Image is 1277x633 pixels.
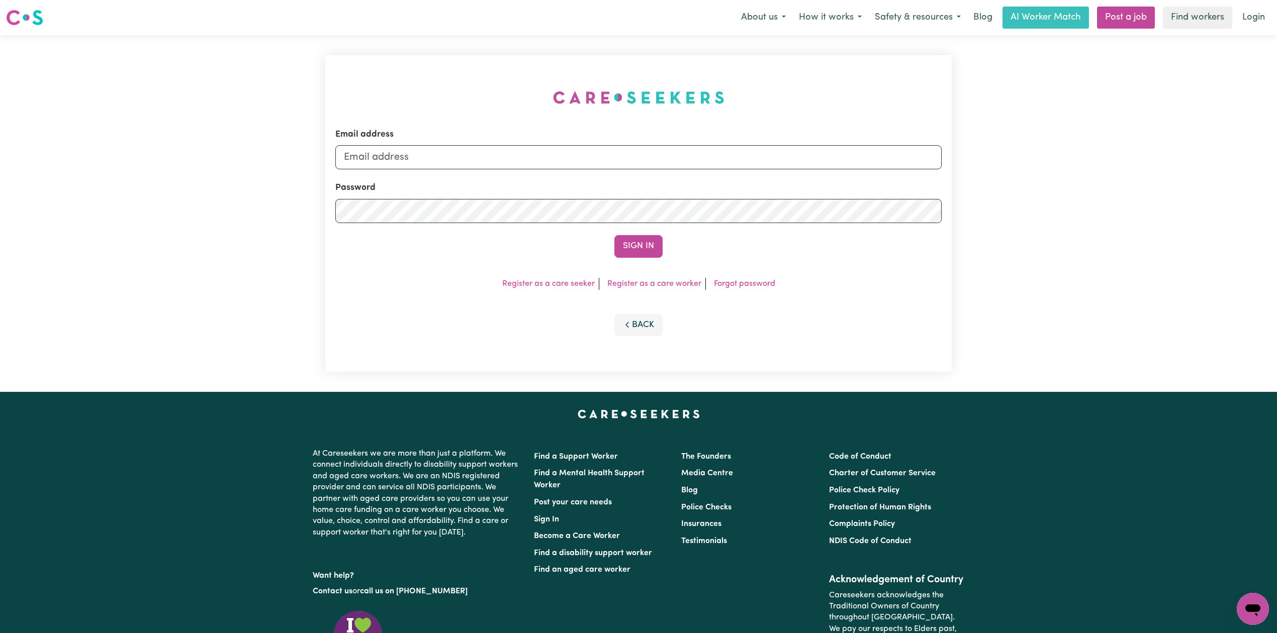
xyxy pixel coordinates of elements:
a: Blog [681,486,698,494]
label: Password [335,181,376,194]
a: Police Check Policy [829,486,899,494]
a: Find an aged care worker [534,566,630,574]
a: Complaints Policy [829,520,895,528]
a: Post a job [1097,7,1155,29]
a: Register as a care worker [607,280,701,288]
a: Police Checks [681,503,732,511]
a: AI Worker Match [1002,7,1089,29]
iframe: Button to launch messaging window [1237,593,1269,625]
a: Charter of Customer Service [829,469,936,477]
a: Find a Support Worker [534,453,618,461]
a: Careseekers home page [578,410,700,418]
button: About us [735,7,792,28]
a: Blog [967,7,998,29]
a: Insurances [681,520,721,528]
a: Login [1236,7,1271,29]
a: Protection of Human Rights [829,503,931,511]
p: Want help? [313,566,522,581]
a: Post your care needs [534,498,612,506]
a: Media Centre [681,469,733,477]
a: Testimonials [681,537,727,545]
a: Careseekers logo [6,6,43,29]
a: NDIS Code of Conduct [829,537,911,545]
button: Safety & resources [868,7,967,28]
button: How it works [792,7,868,28]
img: Careseekers logo [6,9,43,27]
input: Email address [335,145,942,169]
a: Register as a care seeker [502,280,595,288]
a: Code of Conduct [829,453,891,461]
button: Back [614,314,663,336]
p: At Careseekers we are more than just a platform. We connect individuals directly to disability su... [313,444,522,542]
label: Email address [335,128,394,141]
a: Contact us [313,587,352,595]
a: The Founders [681,453,731,461]
a: Find a Mental Health Support Worker [534,469,645,489]
a: call us on [PHONE_NUMBER] [360,587,468,595]
a: Find workers [1163,7,1232,29]
a: Become a Care Worker [534,532,620,540]
p: or [313,582,522,601]
h2: Acknowledgement of Country [829,574,964,586]
a: Forgot password [714,280,775,288]
a: Find a disability support worker [534,549,652,557]
a: Sign In [534,515,559,523]
button: Sign In [614,235,663,257]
